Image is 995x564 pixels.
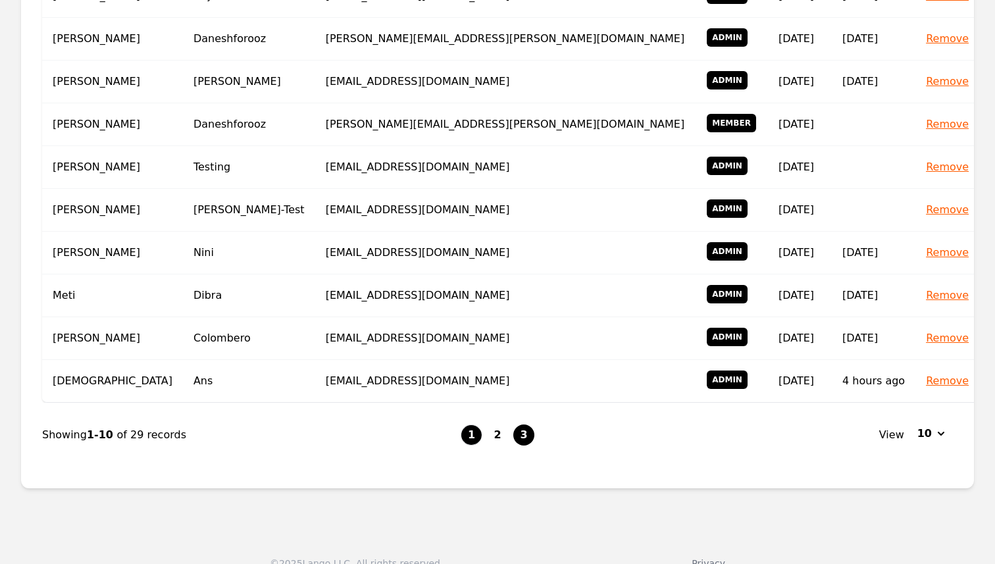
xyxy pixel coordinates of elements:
[183,189,315,232] td: [PERSON_NAME]-Test
[183,360,315,403] td: Ans
[315,146,696,189] td: [EMAIL_ADDRESS][DOMAIN_NAME]
[707,285,748,303] span: Admin
[778,75,814,88] time: [DATE]
[842,374,905,387] time: 4 hours ago
[778,32,814,45] time: [DATE]
[183,146,315,189] td: Testing
[315,18,696,61] td: [PERSON_NAME][EMAIL_ADDRESS][PERSON_NAME][DOMAIN_NAME]
[42,18,183,61] td: [PERSON_NAME]
[926,330,969,346] button: Remove
[707,114,756,132] span: Member
[707,157,748,175] span: Admin
[42,274,183,317] td: Meti
[926,373,969,389] button: Remove
[42,61,183,103] td: [PERSON_NAME]
[842,75,878,88] time: [DATE]
[778,118,814,130] time: [DATE]
[315,103,696,146] td: [PERSON_NAME][EMAIL_ADDRESS][PERSON_NAME][DOMAIN_NAME]
[513,424,534,446] button: 3
[917,426,932,442] span: 10
[42,146,183,189] td: [PERSON_NAME]
[315,189,696,232] td: [EMAIL_ADDRESS][DOMAIN_NAME]
[926,202,969,218] button: Remove
[909,423,953,444] button: 10
[926,245,969,261] button: Remove
[778,203,814,216] time: [DATE]
[926,116,969,132] button: Remove
[315,232,696,274] td: [EMAIL_ADDRESS][DOMAIN_NAME]
[183,61,315,103] td: [PERSON_NAME]
[778,374,814,387] time: [DATE]
[842,289,878,301] time: [DATE]
[778,332,814,344] time: [DATE]
[315,61,696,103] td: [EMAIL_ADDRESS][DOMAIN_NAME]
[183,317,315,360] td: Colombero
[926,31,969,47] button: Remove
[42,403,953,467] nav: Page navigation
[315,274,696,317] td: [EMAIL_ADDRESS][DOMAIN_NAME]
[926,159,969,175] button: Remove
[842,32,878,45] time: [DATE]
[879,427,904,443] span: View
[183,232,315,274] td: Nini
[707,328,748,346] span: Admin
[42,232,183,274] td: [PERSON_NAME]
[42,317,183,360] td: [PERSON_NAME]
[487,424,508,446] button: 2
[315,317,696,360] td: [EMAIL_ADDRESS][DOMAIN_NAME]
[842,332,878,344] time: [DATE]
[778,246,814,259] time: [DATE]
[42,360,183,403] td: [DEMOGRAPHIC_DATA]
[183,18,315,61] td: Daneshforooz
[42,427,461,443] div: Showing of 29 records
[926,288,969,303] button: Remove
[778,289,814,301] time: [DATE]
[707,242,748,261] span: Admin
[183,103,315,146] td: Daneshforooz
[778,161,814,173] time: [DATE]
[42,189,183,232] td: [PERSON_NAME]
[42,103,183,146] td: [PERSON_NAME]
[707,71,748,90] span: Admin
[707,28,748,47] span: Admin
[315,360,696,403] td: [EMAIL_ADDRESS][DOMAIN_NAME]
[183,274,315,317] td: Dibra
[707,371,748,389] span: Admin
[707,199,748,218] span: Admin
[926,74,969,90] button: Remove
[87,428,117,441] span: 1-10
[842,246,878,259] time: [DATE]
